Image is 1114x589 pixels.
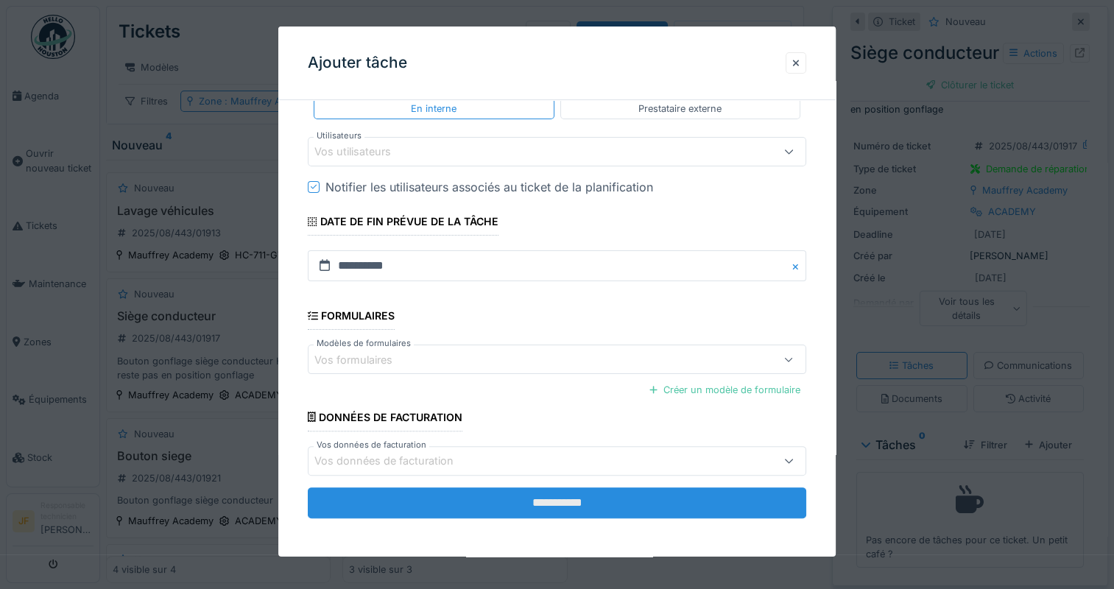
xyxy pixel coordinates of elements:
[314,439,429,451] label: Vos données de facturation
[411,102,456,116] div: En interne
[308,54,407,72] h3: Ajouter tâche
[308,211,498,236] div: Date de fin prévue de la tâche
[308,406,462,431] div: Données de facturation
[314,352,413,368] div: Vos formulaires
[638,102,722,116] div: Prestataire externe
[644,380,806,400] div: Créer un modèle de formulaire
[790,250,806,281] button: Close
[314,130,364,142] label: Utilisateurs
[308,305,395,330] div: Formulaires
[314,144,412,160] div: Vos utilisateurs
[314,337,414,350] label: Modèles de formulaires
[325,178,653,196] div: Notifier les utilisateurs associés au ticket de la planification
[314,453,474,469] div: Vos données de facturation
